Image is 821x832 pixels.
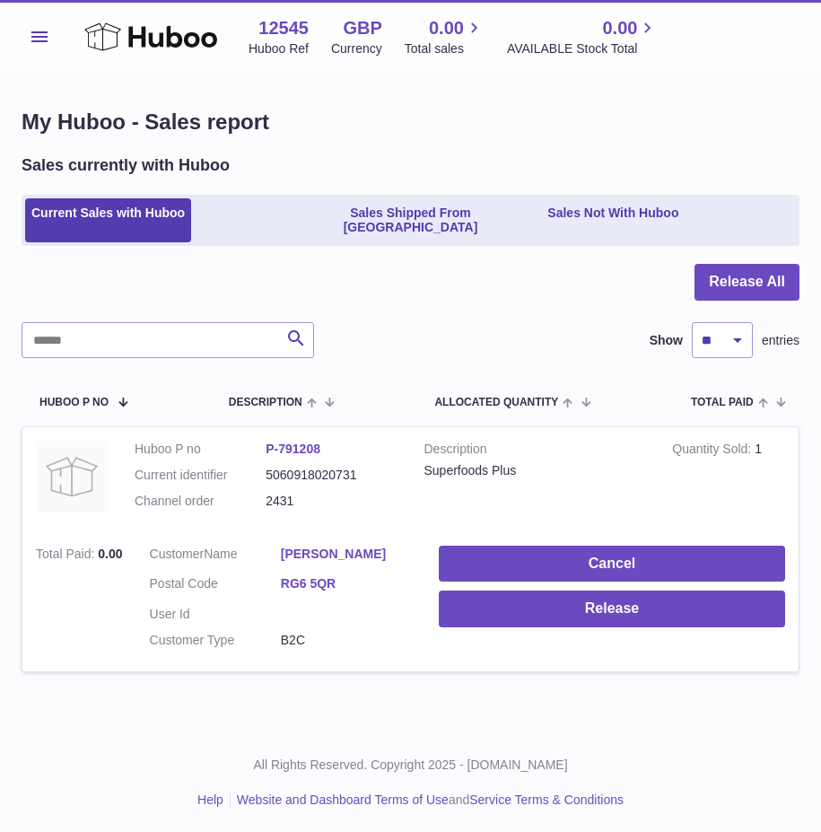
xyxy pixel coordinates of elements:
[424,441,646,462] strong: Description
[237,793,449,807] a: Website and Dashboard Terms of Use
[602,16,637,40] span: 0.00
[281,632,412,649] dd: B2C
[659,427,799,532] td: 1
[98,547,122,561] span: 0.00
[258,16,309,40] strong: 12545
[541,198,685,243] a: Sales Not With Huboo
[22,154,230,176] h2: Sales currently with Huboo
[343,16,381,40] strong: GBP
[691,397,754,408] span: Total paid
[331,40,382,57] div: Currency
[229,397,302,408] span: Description
[36,441,108,512] img: no-photo.jpg
[507,40,659,57] span: AVAILABLE Stock Total
[507,16,659,57] a: 0.00 AVAILABLE Stock Total
[14,757,807,774] p: All Rights Reserved. Copyright 2025 - [DOMAIN_NAME]
[36,547,98,565] strong: Total Paid
[672,442,755,460] strong: Quantity Sold
[469,793,624,807] a: Service Terms & Conditions
[424,462,646,479] div: Superfoods Plus
[135,467,266,484] dt: Current identifier
[22,108,799,136] h1: My Huboo - Sales report
[150,606,281,623] dt: User Id
[150,546,281,567] dt: Name
[405,40,485,57] span: Total sales
[650,332,683,349] label: Show
[150,632,281,649] dt: Customer Type
[197,793,223,807] a: Help
[266,442,320,456] a: P-791208
[25,198,191,243] a: Current Sales with Huboo
[266,493,397,510] dd: 2431
[135,441,266,458] dt: Huboo P no
[762,332,799,349] span: entries
[135,493,266,510] dt: Channel order
[281,546,412,563] a: [PERSON_NAME]
[439,591,785,627] button: Release
[694,264,799,301] button: Release All
[39,397,109,408] span: Huboo P no
[281,575,412,592] a: RG6 5QR
[405,16,485,57] a: 0.00 Total sales
[249,40,309,57] div: Huboo Ref
[284,198,538,243] a: Sales Shipped From [GEOGRAPHIC_DATA]
[429,16,464,40] span: 0.00
[434,397,558,408] span: ALLOCATED Quantity
[439,546,785,582] button: Cancel
[231,792,624,809] li: and
[266,467,397,484] dd: 5060918020731
[150,575,281,597] dt: Postal Code
[150,547,205,561] span: Customer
